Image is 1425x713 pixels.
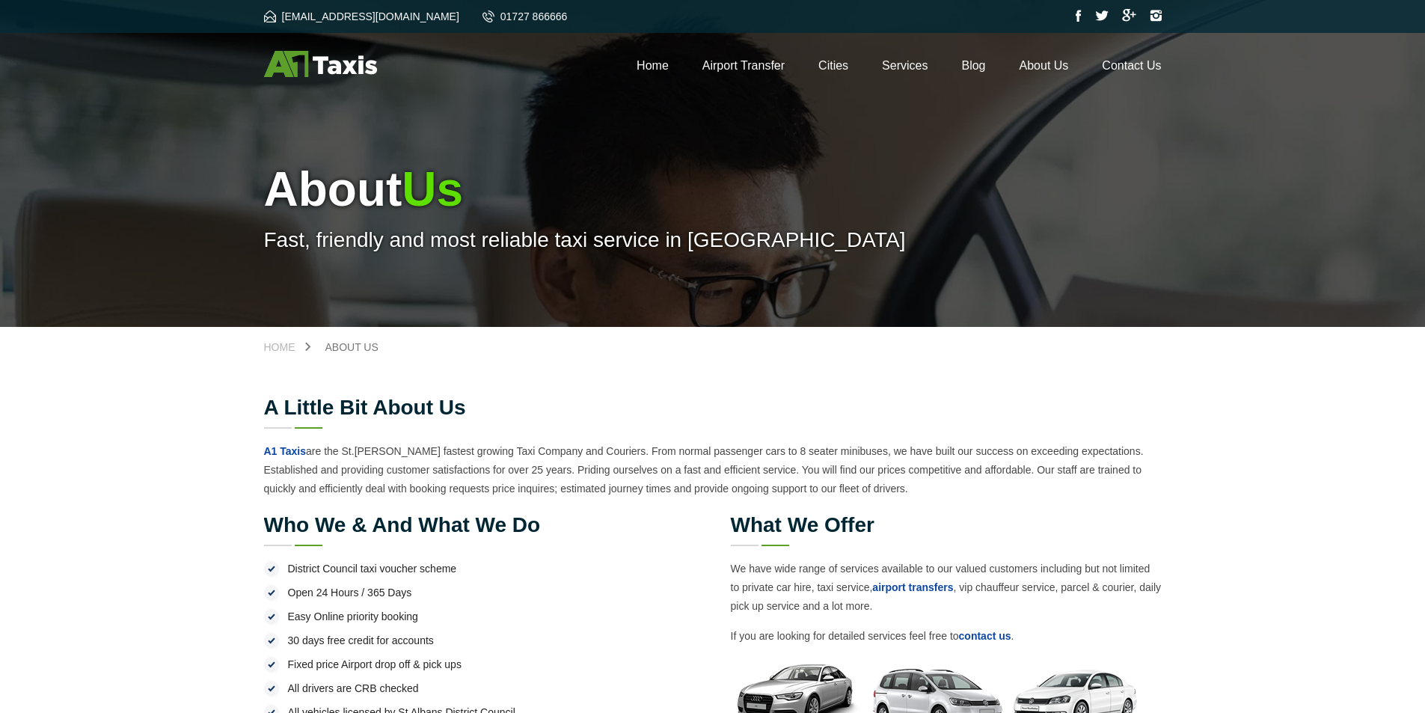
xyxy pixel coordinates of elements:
p: Fast, friendly and most reliable taxi service in [GEOGRAPHIC_DATA] [264,228,1162,252]
h2: What we offer [731,515,1162,536]
img: Google Plus [1122,9,1136,22]
a: About Us [310,342,393,352]
img: A1 Taxis St Albans LTD [264,51,377,77]
li: Fixed price Airport drop off & pick ups [264,655,695,673]
p: We have wide range of services available to our valued customers including but not limited to pri... [731,560,1162,616]
li: All drivers are CRB checked [264,679,695,697]
a: airport transfers [872,581,953,593]
a: Contact Us [1102,59,1161,72]
span: Us [402,162,463,216]
p: If you are looking for detailed services feel free to . [731,627,1162,646]
p: are the St.[PERSON_NAME] fastest growing Taxi Company and Couriers. From normal passenger cars to... [264,442,1162,498]
h2: Who we & and what we do [264,515,695,536]
a: [EMAIL_ADDRESS][DOMAIN_NAME] [264,10,459,22]
img: Twitter [1095,10,1109,21]
img: Facebook [1076,10,1082,22]
img: Instagram [1150,10,1162,22]
a: 01727 866666 [482,10,568,22]
h2: A little bit about us [264,397,1162,418]
a: contact us [959,630,1011,642]
a: About Us [1020,59,1069,72]
li: 30 days free credit for accounts [264,631,695,649]
li: Open 24 Hours / 365 Days [264,584,695,602]
a: A1 Taxis [264,445,307,457]
a: Home [264,342,310,352]
a: Cities [818,59,848,72]
h1: About [264,162,1162,217]
a: Services [882,59,928,72]
a: Home [637,59,669,72]
li: Easy Online priority booking [264,608,695,625]
li: District Council taxi voucher scheme [264,560,695,578]
a: Blog [961,59,985,72]
a: Airport Transfer [702,59,785,72]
